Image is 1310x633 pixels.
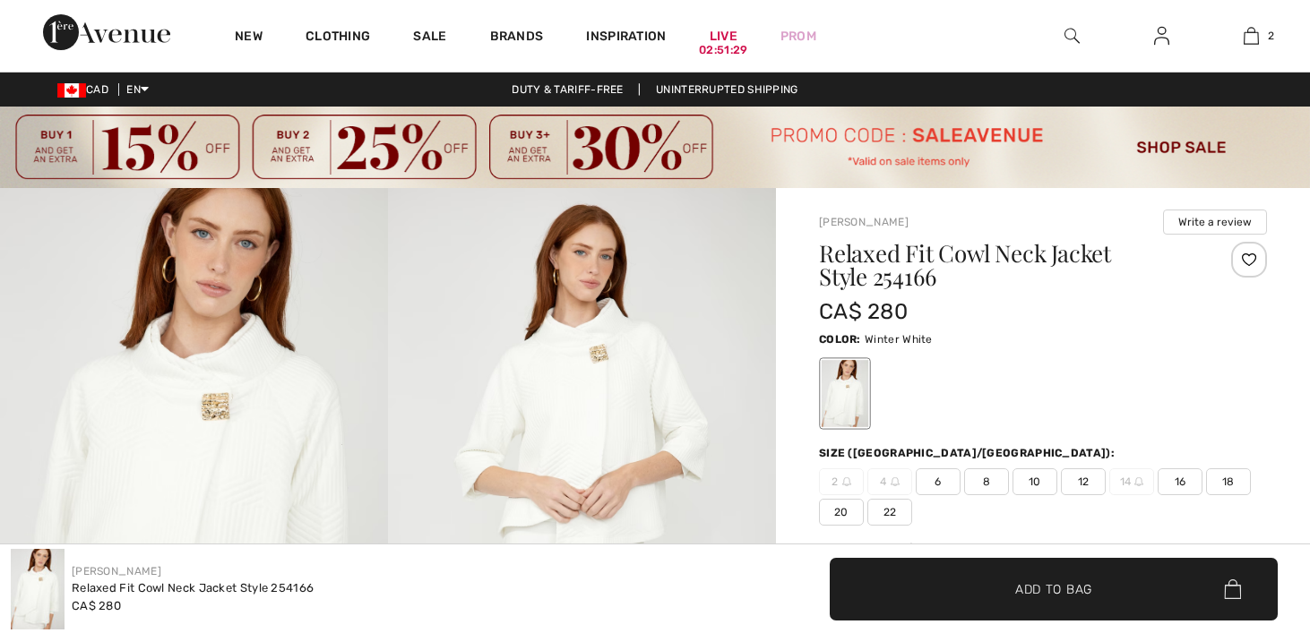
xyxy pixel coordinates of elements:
[57,83,116,96] span: CAD
[819,445,1118,461] div: Size ([GEOGRAPHIC_DATA]/[GEOGRAPHIC_DATA]):
[1206,468,1251,495] span: 18
[1207,25,1295,47] a: 2
[710,27,737,46] a: Live02:51:29
[819,333,861,346] span: Color:
[413,29,446,47] a: Sale
[1140,25,1184,47] a: Sign In
[842,477,851,486] img: ring-m.svg
[916,468,961,495] span: 6
[867,468,912,495] span: 4
[1013,468,1057,495] span: 10
[964,468,1009,495] span: 8
[72,599,121,612] span: CA$ 280
[819,540,1267,556] div: Our model is 5'9"/175 cm and wears a size 6.
[586,29,666,47] span: Inspiration
[1268,28,1274,44] span: 2
[867,499,912,526] span: 22
[819,299,908,324] span: CA$ 280
[126,83,149,96] span: EN
[699,42,747,59] div: 02:51:29
[235,29,263,47] a: New
[43,14,170,50] img: 1ère Avenue
[11,549,65,629] img: Relaxed Fit Cowl Neck jacket Style 254166
[819,242,1193,288] h1: Relaxed Fit Cowl Neck Jacket Style 254166
[1015,579,1092,598] span: Add to Bag
[819,216,909,228] a: [PERSON_NAME]
[72,565,161,577] a: [PERSON_NAME]
[1158,468,1202,495] span: 16
[1134,477,1143,486] img: ring-m.svg
[822,361,868,428] div: Winter White
[1224,579,1241,599] img: Bag.svg
[72,579,314,597] div: Relaxed Fit Cowl Neck Jacket Style 254166
[819,499,864,526] span: 20
[490,29,544,47] a: Brands
[1196,499,1292,543] iframe: Opens a widget where you can chat to one of our agents
[865,333,933,346] span: Winter White
[1154,25,1169,47] img: My Info
[891,477,900,486] img: ring-m.svg
[1109,468,1154,495] span: 14
[819,468,864,495] span: 2
[1061,468,1106,495] span: 12
[306,29,370,47] a: Clothing
[1244,25,1259,47] img: My Bag
[780,27,816,46] a: Prom
[830,558,1278,620] button: Add to Bag
[57,83,86,98] img: Canadian Dollar
[1064,25,1080,47] img: search the website
[1163,210,1267,235] button: Write a review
